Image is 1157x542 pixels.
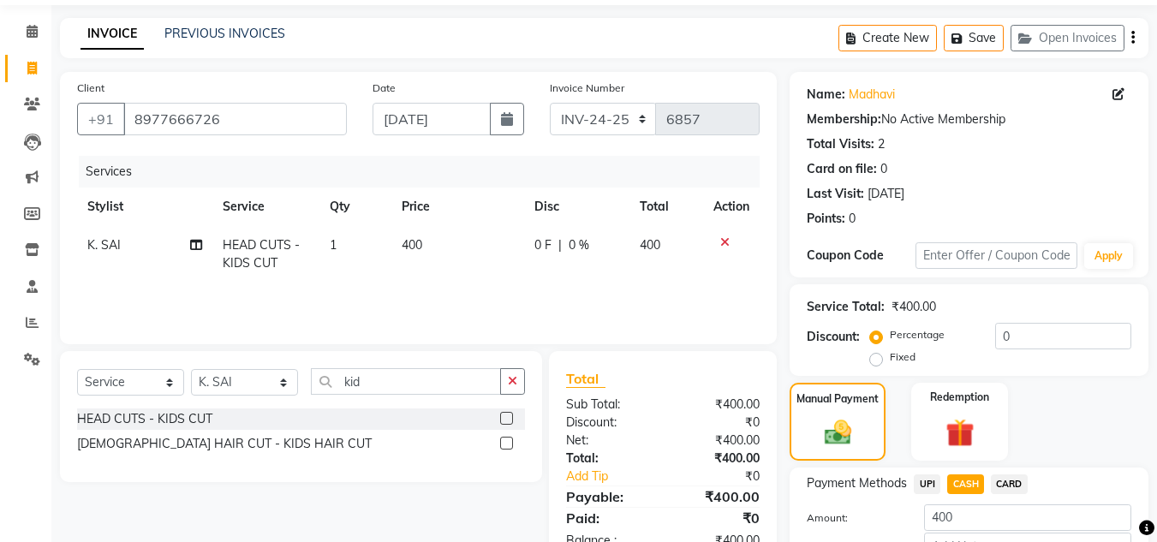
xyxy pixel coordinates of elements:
span: 0 F [534,236,552,254]
input: Enter Offer / Coupon Code [915,242,1077,269]
th: Stylist [77,188,212,226]
div: Coupon Code [807,247,915,265]
div: Services [79,156,772,188]
div: Name: [807,86,845,104]
div: ₹0 [682,468,773,485]
label: Redemption [930,390,989,405]
div: Sub Total: [553,396,663,414]
label: Manual Payment [796,391,879,407]
a: PREVIOUS INVOICES [164,26,285,41]
img: _gift.svg [937,415,983,450]
div: 2 [878,135,885,153]
label: Client [77,80,104,96]
button: +91 [77,103,125,135]
div: ₹400.00 [663,450,772,468]
div: Total Visits: [807,135,874,153]
span: K. SAI [87,237,121,253]
span: 1 [330,237,337,253]
div: [DEMOGRAPHIC_DATA] HAIR CUT - KIDS HAIR CUT [77,435,372,453]
button: Open Invoices [1011,25,1124,51]
a: INVOICE [81,19,144,50]
div: Payable: [553,486,663,507]
span: | [558,236,562,254]
div: Card on file: [807,160,877,178]
input: Search by Name/Mobile/Email/Code [123,103,347,135]
div: Total: [553,450,663,468]
label: Amount: [794,510,910,526]
div: Discount: [807,328,860,346]
span: CARD [991,474,1028,494]
div: 0 [849,210,856,228]
div: HEAD CUTS - KIDS CUT [77,410,212,428]
div: Paid: [553,508,663,528]
button: Create New [838,25,937,51]
div: ₹0 [663,508,772,528]
div: Membership: [807,110,881,128]
button: Apply [1084,243,1133,269]
div: ₹400.00 [892,298,936,316]
div: ₹400.00 [663,396,772,414]
label: Date [373,80,396,96]
th: Total [629,188,704,226]
th: Qty [319,188,391,226]
div: 0 [880,160,887,178]
th: Action [703,188,760,226]
span: 0 % [569,236,589,254]
div: Last Visit: [807,185,864,203]
div: ₹400.00 [663,486,772,507]
span: Payment Methods [807,474,907,492]
div: ₹0 [663,414,772,432]
img: _cash.svg [816,417,860,448]
span: CASH [947,474,984,494]
div: Service Total: [807,298,885,316]
th: Price [391,188,524,226]
div: Points: [807,210,845,228]
div: [DATE] [868,185,904,203]
div: No Active Membership [807,110,1131,128]
a: Madhavi [849,86,895,104]
input: Search or Scan [311,368,501,395]
label: Percentage [890,327,945,342]
th: Disc [524,188,629,226]
span: HEAD CUTS - KIDS CUT [223,237,300,271]
label: Invoice Number [550,80,624,96]
div: Net: [553,432,663,450]
span: 400 [402,237,422,253]
input: Amount [924,504,1131,531]
span: Total [566,370,605,388]
div: ₹400.00 [663,432,772,450]
div: Discount: [553,414,663,432]
a: Add Tip [553,468,681,485]
label: Fixed [890,349,915,365]
span: 400 [640,237,660,253]
span: UPI [914,474,940,494]
button: Save [944,25,1004,51]
th: Service [212,188,320,226]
